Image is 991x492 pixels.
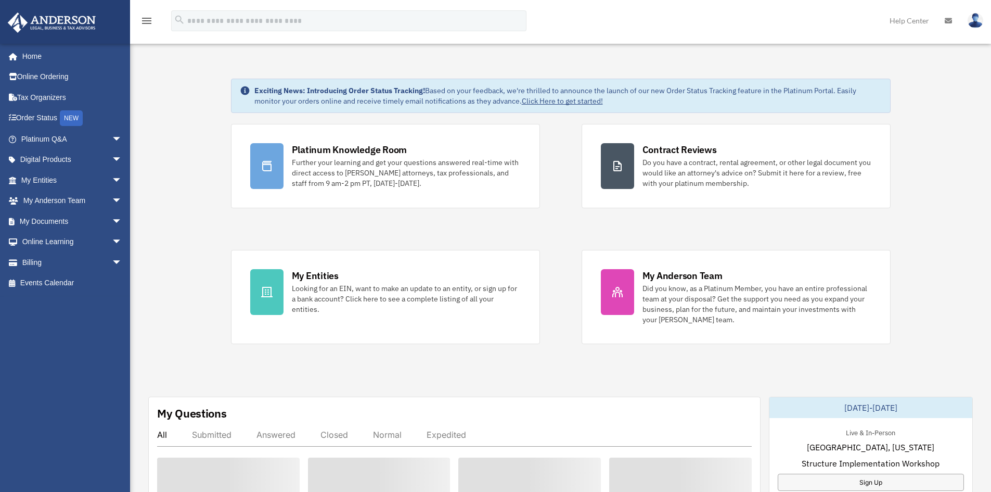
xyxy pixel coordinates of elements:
[112,129,133,150] span: arrow_drop_down
[112,232,133,253] span: arrow_drop_down
[157,430,167,440] div: All
[7,191,138,211] a: My Anderson Teamarrow_drop_down
[231,250,540,344] a: My Entities Looking for an EIN, want to make an update to an entity, or sign up for a bank accoun...
[7,232,138,253] a: Online Learningarrow_drop_down
[802,457,939,470] span: Structure Implementation Workshop
[254,86,425,95] strong: Exciting News: Introducing Order Status Tracking!
[192,430,231,440] div: Submitted
[292,143,407,156] div: Platinum Knowledge Room
[769,397,972,418] div: [DATE]-[DATE]
[7,46,133,67] a: Home
[60,110,83,126] div: NEW
[140,15,153,27] i: menu
[174,14,185,26] i: search
[7,149,138,170] a: Digital Productsarrow_drop_down
[968,13,983,28] img: User Pic
[140,18,153,27] a: menu
[320,430,348,440] div: Closed
[7,87,138,108] a: Tax Organizers
[427,430,466,440] div: Expedited
[7,67,138,87] a: Online Ordering
[7,211,138,232] a: My Documentsarrow_drop_down
[112,252,133,273] span: arrow_drop_down
[642,157,871,188] div: Do you have a contract, rental agreement, or other legal document you would like an attorney's ad...
[7,129,138,149] a: Platinum Q&Aarrow_drop_down
[5,12,99,33] img: Anderson Advisors Platinum Portal
[807,441,934,453] span: [GEOGRAPHIC_DATA], [US_STATE]
[112,170,133,191] span: arrow_drop_down
[112,191,133,212] span: arrow_drop_down
[838,426,904,437] div: Live & In-Person
[642,143,717,156] div: Contract Reviews
[112,211,133,232] span: arrow_drop_down
[642,269,723,282] div: My Anderson Team
[7,170,138,191] a: My Entitiesarrow_drop_down
[157,406,227,421] div: My Questions
[7,108,138,129] a: Order StatusNEW
[254,85,882,106] div: Based on your feedback, we're thrilled to announce the launch of our new Order Status Tracking fe...
[7,273,138,294] a: Events Calendar
[778,474,964,491] a: Sign Up
[231,124,540,208] a: Platinum Knowledge Room Further your learning and get your questions answered real-time with dire...
[292,269,339,282] div: My Entities
[642,283,871,325] div: Did you know, as a Platinum Member, you have an entire professional team at your disposal? Get th...
[292,283,521,314] div: Looking for an EIN, want to make an update to an entity, or sign up for a bank account? Click her...
[373,430,402,440] div: Normal
[112,149,133,171] span: arrow_drop_down
[7,252,138,273] a: Billingarrow_drop_down
[292,157,521,188] div: Further your learning and get your questions answered real-time with direct access to [PERSON_NAM...
[582,250,891,344] a: My Anderson Team Did you know, as a Platinum Member, you have an entire professional team at your...
[256,430,295,440] div: Answered
[522,96,603,106] a: Click Here to get started!
[582,124,891,208] a: Contract Reviews Do you have a contract, rental agreement, or other legal document you would like...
